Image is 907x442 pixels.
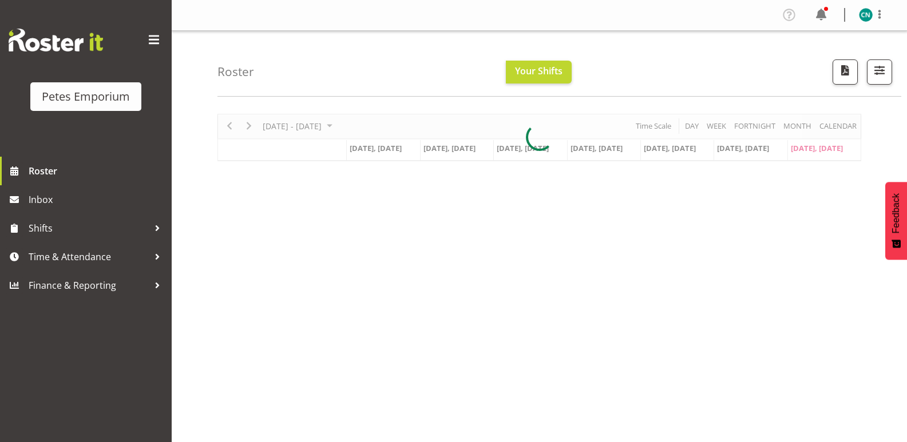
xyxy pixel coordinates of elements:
[217,65,254,78] h4: Roster
[29,191,166,208] span: Inbox
[29,277,149,294] span: Finance & Reporting
[506,61,572,83] button: Your Shifts
[515,65,563,77] span: Your Shifts
[885,182,907,260] button: Feedback - Show survey
[891,193,901,233] span: Feedback
[29,220,149,237] span: Shifts
[42,88,130,105] div: Petes Emporium
[9,29,103,51] img: Rosterit website logo
[833,59,858,85] button: Download a PDF of the roster according to the set date range.
[29,162,166,180] span: Roster
[859,8,873,22] img: christine-neville11214.jpg
[29,248,149,265] span: Time & Attendance
[867,59,892,85] button: Filter Shifts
